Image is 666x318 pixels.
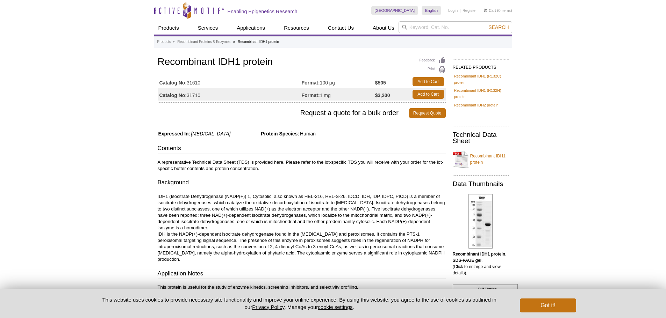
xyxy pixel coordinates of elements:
p: This protein is useful for the study of enzyme kinetics, screening inhibitors, and selectivity pr... [158,284,446,290]
p: A representative Technical Data Sheet (TDS) is provided here. Please refer to the lot-specific TD... [158,159,446,172]
img: Your Cart [484,8,487,12]
a: Products [157,39,171,45]
a: Recombinant IDH2 protein [454,102,499,108]
button: cookie settings [318,304,352,310]
td: 31710 [158,88,302,101]
td: 100 µg [302,75,375,88]
a: Contact Us [324,21,358,35]
a: Login [448,8,458,13]
span: Human [299,131,316,136]
a: Recombinant IDH1 (R132C) protein [454,73,507,86]
a: Add to Cart [413,90,444,99]
button: Got it! [520,298,576,312]
a: Recombinant IDH1 (R132H) protein [454,87,507,100]
strong: Catalog No: [159,92,187,98]
a: Services [194,21,222,35]
p: . (Click to enlarge and view details). [453,251,509,276]
a: Resources [280,21,313,35]
a: Cart [484,8,496,13]
a: Register [463,8,477,13]
input: Keyword, Cat. No. [399,21,512,33]
li: » [233,40,235,44]
p: This website uses cookies to provide necessary site functionality and improve your online experie... [90,296,509,311]
strong: Format: [302,80,320,86]
h2: RELATED PRODUCTS [453,59,509,72]
a: Request Quote [409,108,446,118]
span: Protein Species: [232,131,299,136]
td: 1 mg [302,88,375,101]
span: Expressed In: [158,131,191,136]
strong: Format: [302,92,320,98]
a: Applications [232,21,269,35]
button: Search [486,24,511,30]
a: Recombinant IDH1 protein [453,149,509,170]
a: Add to Cart [413,77,444,86]
h2: Technical Data Sheet [453,132,509,144]
p: IDH1 (Isocitrate Dehydrogenase (NADP(+)) 1, Cytosolic, also known as HEL-216, HEL-S-26, IDCD, IDH... [158,193,446,262]
h2: Data Thumbnails [453,181,509,187]
i: [MEDICAL_DATA] [191,131,230,136]
li: » [173,40,175,44]
h3: Contents [158,144,446,154]
b: Recombinant IDH1 protein, SDS-PAGE gel [453,252,507,263]
h3: Application Notes [158,269,446,279]
a: About Us [368,21,399,35]
a: Privacy Policy [252,304,284,310]
a: [GEOGRAPHIC_DATA] [371,6,418,15]
h2: Enabling Epigenetics Research [228,8,298,15]
td: 31610 [158,75,302,88]
a: Products [154,21,183,35]
a: English [422,6,441,15]
strong: $3,200 [375,92,390,98]
h3: Background [158,178,446,188]
a: Recombinant Proteins & Enzymes [177,39,230,45]
li: | [460,6,461,15]
img: Recombinant IDH1 protein, SDS-PAGE gel. [468,194,493,249]
li: Recombinant IDH1 protein [238,40,279,44]
strong: $505 [375,80,386,86]
span: Search [488,24,509,30]
strong: Catalog No: [159,80,187,86]
h1: Recombinant IDH1 protein [158,57,446,68]
a: Print [420,66,446,74]
a: Feedback [420,57,446,64]
li: (0 items) [484,6,512,15]
span: Request a quote for a bulk order [158,108,409,118]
